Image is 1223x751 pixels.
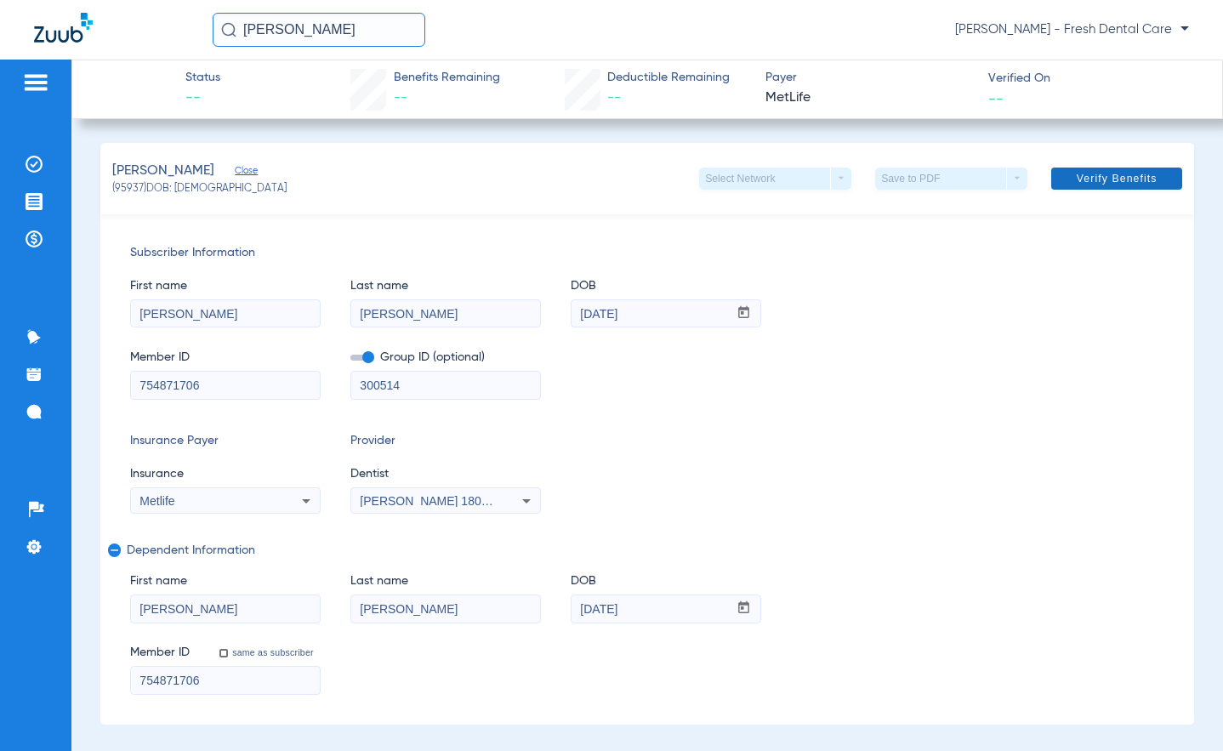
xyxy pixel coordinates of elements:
span: First name [130,277,321,295]
span: Deductible Remaining [607,69,730,87]
span: Insurance [130,465,321,483]
label: same as subscriber [229,646,314,658]
span: Close [235,165,250,181]
span: Status [185,69,220,87]
span: Member ID [130,349,321,367]
input: Search for patients [213,13,425,47]
span: -- [607,91,621,105]
span: Insurance Payer [130,432,321,450]
span: Metlife [139,494,174,508]
iframe: Chat Widget [1138,669,1223,751]
span: (95937) DOB: [DEMOGRAPHIC_DATA] [112,182,287,197]
button: Verify Benefits [1051,168,1182,190]
span: Subscriber Information [130,244,1164,262]
span: -- [394,91,407,105]
button: Open calendar [727,300,760,327]
span: MetLife [765,88,973,109]
span: [PERSON_NAME] [112,161,214,182]
img: hamburger-icon [22,72,49,93]
span: Group ID (optional) [350,349,541,367]
span: Dependent Information [127,543,1161,557]
span: -- [185,88,220,109]
span: DOB [571,572,761,590]
mat-icon: remove [108,543,118,564]
img: Zuub Logo [34,13,93,43]
span: [PERSON_NAME] - Fresh Dental Care [955,21,1189,38]
span: [PERSON_NAME] 1801023031 [360,494,527,508]
span: Provider [350,432,541,450]
span: DOB [571,277,761,295]
span: Payer [765,69,973,87]
span: -- [988,89,1004,107]
span: First name [130,572,321,590]
span: Member ID [130,644,190,662]
span: Last name [350,277,541,295]
img: Search Icon [221,22,236,37]
span: Verify Benefits [1077,172,1158,185]
span: Benefits Remaining [394,69,500,87]
span: Dentist [350,465,541,483]
button: Open calendar [727,595,760,623]
span: Verified On [988,70,1196,88]
span: Last name [350,572,541,590]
